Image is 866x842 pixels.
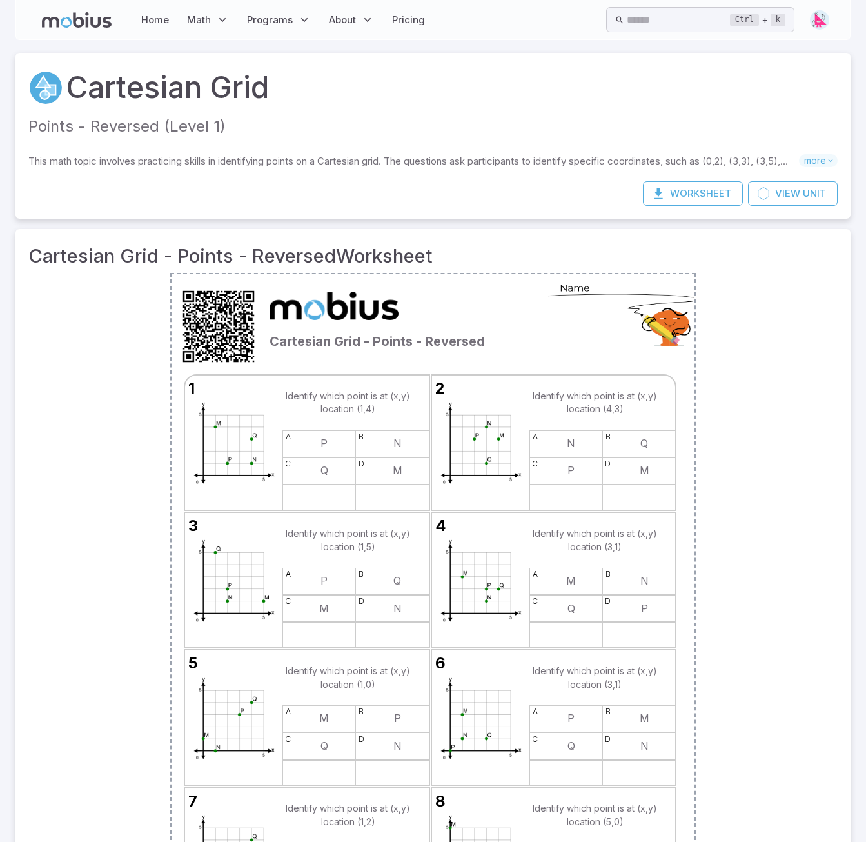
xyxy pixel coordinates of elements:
img: An svg image showing a math problem [432,513,529,650]
span: 7 [188,790,197,812]
span: c [283,733,293,745]
img: An svg image showing a math problem [432,376,529,512]
img: Mobius Math Academy logo [270,285,399,326]
span: d [603,458,613,470]
div: Cartesian Grid - Points - Reversed [266,281,538,369]
img: An svg image showing a math problem [185,513,282,650]
span: a [530,706,540,717]
span: 6 [435,652,446,674]
td: M [566,574,576,588]
td: N [393,601,402,616]
span: d [603,733,613,745]
button: Worksheet [643,181,743,206]
span: 2 [435,377,445,399]
div: + [730,12,785,28]
span: 5 [188,652,198,674]
td: P [394,711,401,726]
img: right-triangle.svg [810,10,829,30]
p: This math topic involves practicing skills in identifying points on a Cartesian grid. The questio... [28,154,799,168]
span: Programs [247,13,293,27]
span: a [283,431,293,443]
kbd: Ctrl [730,14,759,26]
span: d [356,596,366,607]
td: N [640,574,649,588]
a: Cartesian Grid [66,66,269,110]
span: a [283,568,293,580]
img: An svg image showing a math problem [185,376,282,512]
span: b [603,431,613,443]
td: Identify which point is at (x,y) location (1,0) [284,652,413,704]
span: View [775,186,800,201]
span: d [356,733,366,745]
span: c [530,596,540,607]
td: M [393,463,402,478]
td: P [567,463,575,478]
span: b [603,568,613,580]
td: Identify which point is at (x,y) location (1,2) [284,790,413,842]
td: Q [320,739,328,754]
td: Q [393,574,401,588]
span: Unit [803,186,826,201]
td: Q [567,601,575,616]
td: M [640,711,649,726]
span: Math [187,13,211,27]
td: Q [640,436,648,451]
td: M [319,601,329,616]
a: Pricing [388,5,429,35]
img: NameOval.png [542,285,707,349]
span: 8 [435,790,446,812]
td: P [320,574,328,588]
td: N [567,436,575,451]
span: c [530,733,540,745]
td: Q [320,463,328,478]
td: Identify which point is at (x,y) location (4,3) [531,377,660,429]
span: About [329,13,356,27]
td: P [641,601,648,616]
span: b [356,706,366,717]
td: M [319,711,329,726]
td: Q [567,739,575,754]
kbd: k [771,14,785,26]
td: N [393,739,402,754]
td: M [640,463,649,478]
td: P [320,436,328,451]
img: An svg image showing a math problem [185,650,282,787]
span: c [283,458,293,470]
span: c [283,596,293,607]
h3: Cartesian Grid - Points - Reversed Worksheet [28,242,838,270]
td: Identify which point is at (x,y) location (3,1) [531,514,660,566]
img: An svg image showing a math problem [432,650,529,787]
span: a [530,431,540,443]
p: Points - Reversed (Level 1) [28,115,838,139]
a: Geometry 2D [28,70,63,105]
td: Identify which point is at (x,y) location (1,4) [284,377,413,429]
span: b [603,706,613,717]
span: b [356,568,366,580]
td: Identify which point is at (x,y) location (1,5) [284,514,413,566]
span: a [530,568,540,580]
span: 4 [435,514,446,537]
td: Identify which point is at (x,y) location (3,1) [531,652,660,704]
span: d [356,458,366,470]
span: 1 [188,377,195,399]
td: N [640,739,649,754]
span: 3 [188,514,198,537]
a: Home [137,5,173,35]
td: Identify which point is at (x,y) location (5,0) [531,790,660,842]
span: a [283,706,293,717]
td: P [567,711,575,726]
td: N [393,436,402,451]
a: ViewUnit [748,181,838,206]
span: b [356,431,366,443]
span: c [530,458,540,470]
span: d [603,596,613,607]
